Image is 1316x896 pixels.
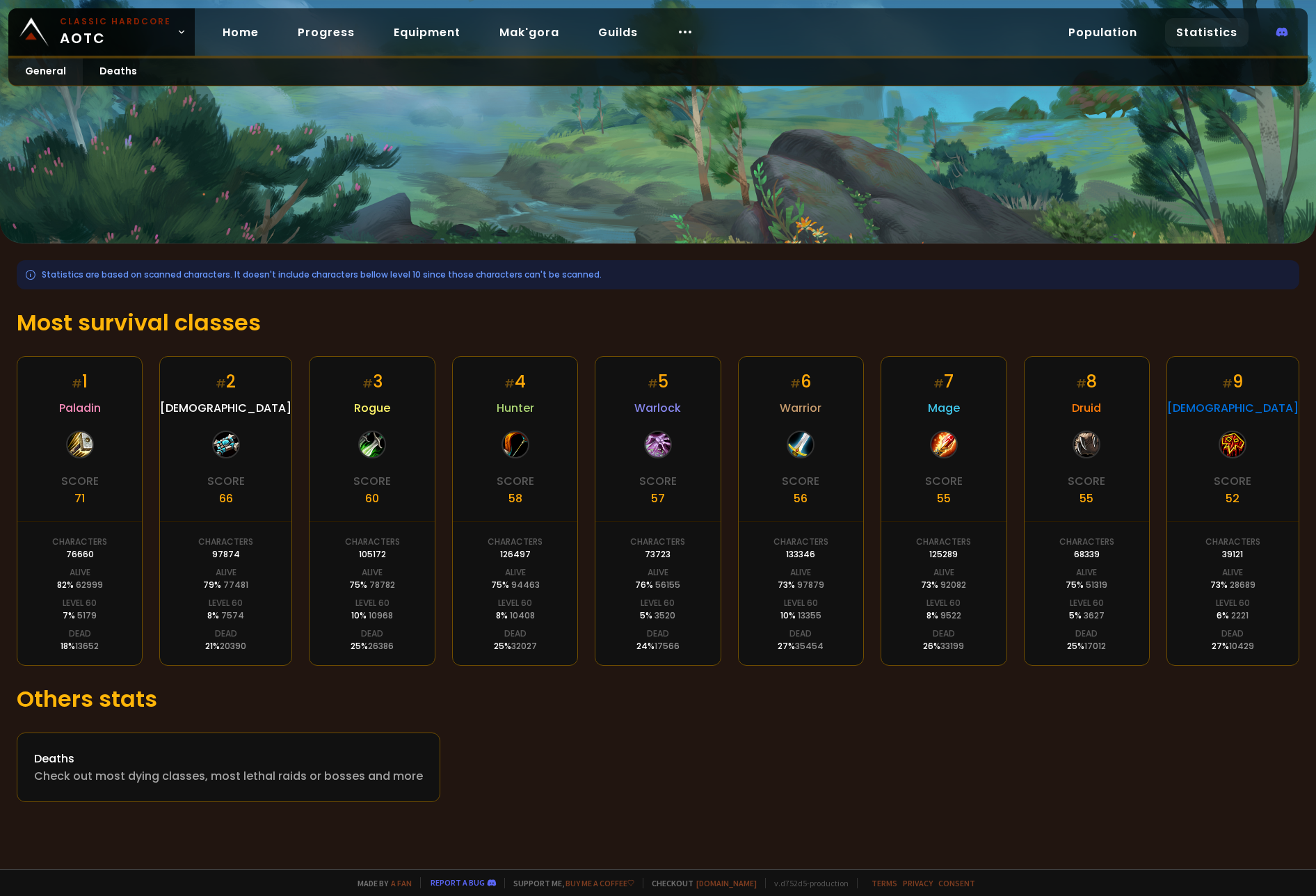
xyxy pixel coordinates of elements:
div: Score [925,472,963,490]
span: 51319 [1086,579,1107,591]
div: 6 % [1217,609,1249,622]
div: Score [207,472,245,490]
div: Dead [933,627,955,640]
span: 20390 [220,640,246,652]
div: Level 60 [784,597,818,609]
small: # [933,376,944,392]
div: Alive [362,566,383,579]
small: # [1076,376,1086,392]
small: # [362,376,373,392]
div: 7 % [63,609,97,622]
span: 33199 [940,640,964,652]
div: Level 60 [498,597,532,609]
span: Support me, [504,878,634,888]
div: 10 % [351,609,393,622]
small: # [790,376,801,392]
div: Alive [648,566,668,579]
div: Level 60 [1216,597,1250,609]
span: 26386 [368,640,394,652]
a: Consent [938,878,975,888]
div: 18 % [61,640,99,653]
div: 3 [362,369,383,394]
span: 35454 [795,640,824,652]
span: 3627 [1084,609,1105,621]
div: Level 60 [209,597,243,609]
span: 17012 [1084,640,1106,652]
div: 27 % [778,640,824,653]
div: 55 [1080,490,1093,507]
span: 13355 [798,609,821,621]
span: 3520 [655,609,675,621]
div: Dead [215,627,237,640]
div: 55 [937,490,951,507]
span: 5179 [77,609,97,621]
div: Dead [361,627,383,640]
div: 133346 [786,548,815,561]
div: 25 % [351,640,394,653]
div: 76660 [66,548,94,561]
div: Level 60 [641,597,675,609]
a: a fan [391,878,412,888]
div: 8 % [926,609,961,622]
div: Alive [505,566,526,579]
span: 92082 [940,579,966,591]
div: Characters [916,536,971,548]
div: 75 % [349,579,395,591]
small: # [648,376,658,392]
span: 62999 [76,579,103,591]
span: 2221 [1231,609,1249,621]
a: DeathsCheck out most dying classes, most lethal raids or bosses and more [17,733,440,802]
div: Characters [630,536,685,548]
div: 9 [1222,369,1243,394]
div: 27 % [1212,640,1254,653]
span: Hunter [497,399,534,417]
a: Deaths [83,58,154,86]
span: 97879 [797,579,824,591]
div: Alive [1222,566,1243,579]
div: 10 % [780,609,821,622]
div: Characters [488,536,543,548]
small: # [1222,376,1233,392]
a: Buy me a coffee [565,878,634,888]
span: 77481 [223,579,248,591]
div: Characters [773,536,828,548]
div: 4 [504,369,526,394]
span: 78782 [369,579,395,591]
a: Guilds [587,18,649,47]
div: 126497 [500,548,531,561]
a: Statistics [1165,18,1249,47]
a: Mak'gora [488,18,570,47]
div: 8 % [207,609,244,622]
div: Alive [216,566,236,579]
span: 32027 [511,640,537,652]
small: # [72,376,82,392]
div: 56 [794,490,808,507]
div: 25 % [494,640,537,653]
div: Characters [52,536,107,548]
a: Home [211,18,270,47]
a: Classic HardcoreAOTC [8,8,195,56]
div: 71 [74,490,85,507]
span: 9522 [940,609,961,621]
div: 73723 [645,548,671,561]
div: 5 % [1069,609,1105,622]
span: [DEMOGRAPHIC_DATA] [1167,399,1299,417]
a: Population [1057,18,1148,47]
div: Score [497,472,534,490]
span: Made by [349,878,412,888]
span: 17566 [655,640,680,652]
div: 105172 [359,548,386,561]
div: 39121 [1222,548,1243,561]
span: Rogue [354,399,390,417]
span: 13652 [75,640,99,652]
div: Deaths [34,750,423,767]
span: AOTC [60,15,171,49]
div: 2 [216,369,236,394]
div: 125289 [929,548,958,561]
span: 7574 [221,609,244,621]
small: # [504,376,515,392]
div: Score [782,472,819,490]
div: 75 % [1066,579,1107,591]
span: 56155 [655,579,680,591]
a: Equipment [383,18,472,47]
